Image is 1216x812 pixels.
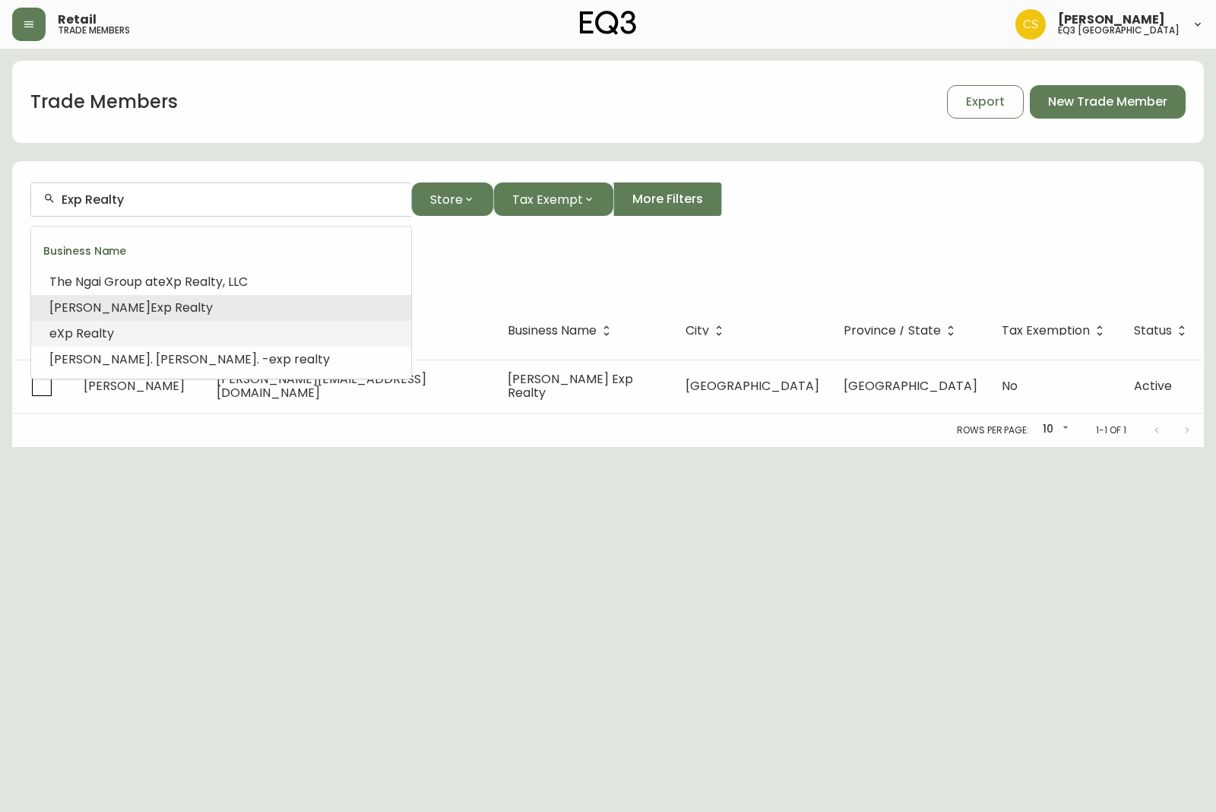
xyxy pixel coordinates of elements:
[269,350,291,368] span: exp
[62,192,399,207] input: Search
[1134,324,1192,338] span: Status
[512,190,583,209] span: Tax Exempt
[49,325,73,342] span: eXp
[1002,377,1018,395] span: No
[613,182,722,216] button: More Filters
[686,324,729,338] span: City
[411,182,493,216] button: Store
[294,350,330,368] span: realty
[686,326,709,335] span: City
[150,299,172,316] span: Exp
[957,423,1029,437] p: Rows per page:
[632,191,703,208] span: More Filters
[49,299,150,316] span: [PERSON_NAME]
[158,273,182,290] span: eXp
[217,370,426,401] span: [PERSON_NAME][EMAIL_ADDRESS][DOMAIN_NAME]
[58,14,97,26] span: Retail
[1134,326,1172,335] span: Status
[508,324,616,338] span: Business Name
[430,190,463,209] span: Store
[1035,417,1072,442] div: 10
[493,182,613,216] button: Tax Exempt
[1002,326,1090,335] span: Tax Exemption
[508,326,597,335] span: Business Name
[580,11,636,35] img: logo
[947,85,1024,119] button: Export
[223,273,248,290] span: , LLC
[1096,423,1126,437] p: 1-1 of 1
[1048,94,1167,110] span: New Trade Member
[31,233,411,269] div: Business Name
[1058,26,1180,35] h5: eq3 [GEOGRAPHIC_DATA]
[185,273,223,290] span: Realty
[844,326,941,335] span: Province / State
[966,94,1005,110] span: Export
[844,377,977,395] span: [GEOGRAPHIC_DATA]
[175,299,213,316] span: Realty
[49,273,158,290] span: The Ngai Group at
[76,325,114,342] span: Realty
[30,89,178,115] h1: Trade Members
[1002,324,1110,338] span: Tax Exemption
[686,377,819,395] span: [GEOGRAPHIC_DATA]
[1015,9,1046,40] img: ed8259e910cb9901c453033fb9623775
[1134,377,1172,395] span: Active
[84,377,185,395] span: [PERSON_NAME]
[508,370,633,401] span: [PERSON_NAME] Exp Realty
[58,26,130,35] h5: trade members
[1058,14,1165,26] span: [PERSON_NAME]
[844,324,961,338] span: Province / State
[49,350,269,368] span: [PERSON_NAME]. [PERSON_NAME]. -
[1030,85,1186,119] button: New Trade Member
